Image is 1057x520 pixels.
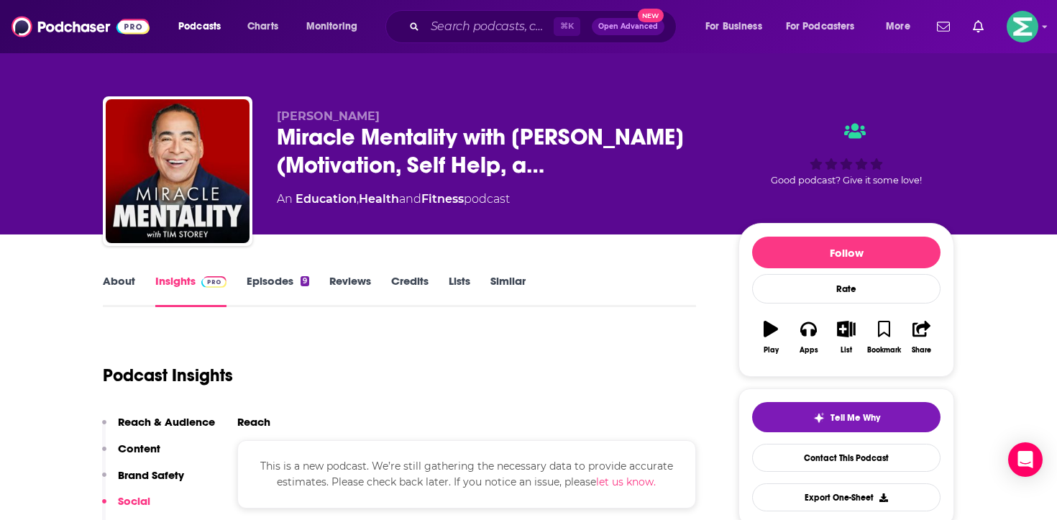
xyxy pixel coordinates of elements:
span: For Business [705,17,762,37]
span: Open Advanced [598,23,658,30]
p: Social [118,494,150,508]
a: Health [359,192,399,206]
img: Podchaser - Follow, Share and Rate Podcasts [12,13,150,40]
span: New [638,9,664,22]
span: Monitoring [306,17,357,37]
button: tell me why sparkleTell Me Why [752,402,941,432]
img: User Profile [1007,11,1038,42]
span: [PERSON_NAME] [277,109,380,123]
img: Miracle Mentality with Tim Storey (Motivation, Self Help, and Mental Health) [106,99,250,243]
span: Good podcast? Give it some love! [771,175,922,186]
span: For Podcasters [786,17,855,37]
div: Share [912,346,931,355]
a: Credits [391,274,429,307]
div: Bookmark [867,346,901,355]
span: Charts [247,17,278,37]
div: List [841,346,852,355]
button: open menu [777,15,876,38]
div: Rate [752,274,941,304]
a: Charts [238,15,287,38]
button: Apps [790,311,827,363]
a: Similar [490,274,526,307]
a: Lists [449,274,470,307]
button: Brand Safety [102,468,184,495]
button: Share [903,311,941,363]
h1: Podcast Insights [103,365,233,386]
p: Content [118,442,160,455]
div: Open Intercom Messenger [1008,442,1043,477]
button: open menu [296,15,376,38]
div: Play [764,346,779,355]
button: Content [102,442,160,468]
a: About [103,274,135,307]
button: open menu [695,15,780,38]
span: ⌘ K [554,17,580,36]
p: Reach & Audience [118,415,215,429]
button: Follow [752,237,941,268]
a: Education [296,192,357,206]
a: Show notifications dropdown [931,14,956,39]
span: , [357,192,359,206]
button: open menu [168,15,239,38]
button: Reach & Audience [102,415,215,442]
button: Open AdvancedNew [592,18,664,35]
div: Apps [800,346,818,355]
span: Logged in as LKassela [1007,11,1038,42]
div: 9 [301,276,309,286]
p: Brand Safety [118,468,184,482]
span: This is a new podcast. We’re still gathering the necessary data to provide accurate estimates. Pl... [260,460,673,488]
div: An podcast [277,191,510,208]
img: Podchaser Pro [201,276,226,288]
a: Contact This Podcast [752,444,941,472]
button: Export One-Sheet [752,483,941,511]
input: Search podcasts, credits, & more... [425,15,554,38]
button: Bookmark [865,311,902,363]
button: open menu [876,15,928,38]
span: and [399,192,421,206]
a: Show notifications dropdown [967,14,989,39]
a: Fitness [421,192,464,206]
h2: Reach [237,415,270,429]
div: Good podcast? Give it some love! [738,109,954,199]
a: Reviews [329,274,371,307]
div: Search podcasts, credits, & more... [399,10,690,43]
a: Episodes9 [247,274,309,307]
button: let us know. [596,474,656,490]
button: List [828,311,865,363]
span: Tell Me Why [830,412,880,424]
button: Play [752,311,790,363]
span: Podcasts [178,17,221,37]
button: Show profile menu [1007,11,1038,42]
span: More [886,17,910,37]
a: InsightsPodchaser Pro [155,274,226,307]
img: tell me why sparkle [813,412,825,424]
